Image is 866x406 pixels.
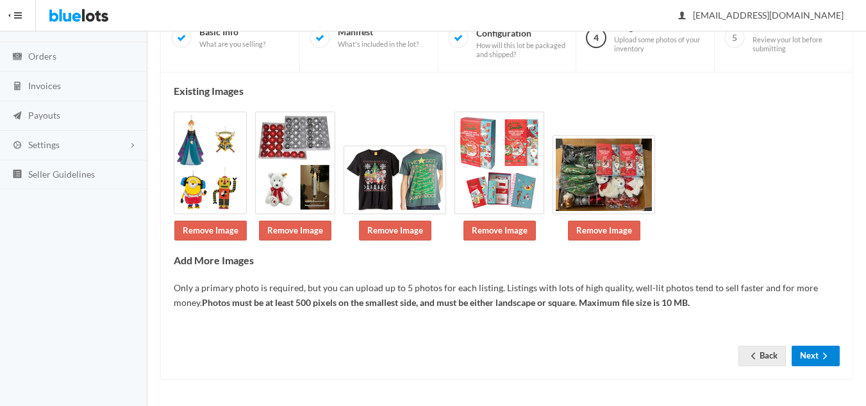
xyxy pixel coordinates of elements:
[614,35,704,53] span: Upload some photos of your inventory
[11,110,24,123] ion-icon: paper plane
[11,51,24,63] ion-icon: cash
[454,112,544,214] img: cad7af8a-4269-4900-88d0-296f16ac1071-1733266215.jpg
[338,26,419,49] span: Manifest
[174,255,840,266] h4: Add More Images
[28,51,56,62] span: Orders
[338,40,419,49] span: What's included in the lot?
[753,22,842,53] span: Preview
[586,28,606,48] span: 4
[174,281,840,310] p: Only a primary photo is required, but you can upload up to 5 photos for each listing. Listings wi...
[174,221,247,241] a: Remove Image
[11,81,24,93] ion-icon: calculator
[174,112,247,214] img: 3b814454-b582-4006-95f9-10553f0ed421-1733266213.jpg
[28,110,60,121] span: Payouts
[28,80,61,91] span: Invoices
[199,26,265,49] span: Basic Info
[738,346,786,366] a: arrow backBack
[679,10,844,21] span: [EMAIL_ADDRESS][DOMAIN_NAME]
[463,221,536,241] a: Remove Image
[11,22,24,34] ion-icon: flash
[28,21,64,32] span: Auctions
[11,140,24,152] ion-icon: cog
[202,297,690,308] b: Photos must be at least 500 pixels on the smallest side, and must be either landscape or square. ...
[199,40,265,49] span: What are you selling?
[819,351,831,363] ion-icon: arrow forward
[28,169,95,180] span: Seller Guidelines
[568,221,640,241] a: Remove Image
[28,139,60,150] span: Settings
[255,112,335,214] img: c44cb19f-cbe4-46c8-821b-152c15998bcb-1733266214.jpg
[753,35,842,53] span: Review your lot before submitting
[259,221,331,241] a: Remove Image
[676,10,688,22] ion-icon: person
[747,351,760,363] ion-icon: arrow back
[792,346,840,366] button: Nextarrow forward
[344,146,446,214] img: 91df6ead-f397-4044-bc1c-c5bd931e2be8-1733266215.jpg
[359,221,431,241] a: Remove Image
[553,135,655,214] img: 7b0ab2f3-cb13-45d1-a317-45c5c9aa8fb9-1733281570.jpeg
[724,28,745,48] span: 5
[476,41,566,58] span: How will this lot be packaged and shipped?
[174,85,840,97] h4: Existing Images
[11,169,24,181] ion-icon: list box
[614,22,704,53] span: Images
[476,17,566,59] span: Shipping Configuration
